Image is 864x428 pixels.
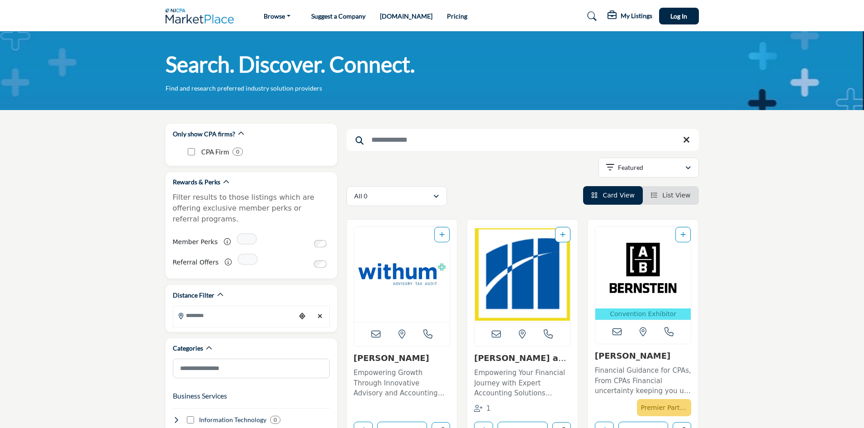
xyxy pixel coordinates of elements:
span: List View [662,192,690,199]
a: View List [651,192,691,199]
a: Browse [257,10,297,23]
a: View Card [591,192,635,199]
p: Empowering Growth Through Innovative Advisory and Accounting Solutions This forward-thinking, tec... [354,368,451,399]
a: Add To List [680,231,686,238]
p: Premier Partner [641,401,688,414]
span: 1 [486,404,491,413]
label: Member Perks [173,234,218,250]
h2: Categories [173,344,203,353]
b: 0 [236,149,239,155]
h3: Magone and Company, PC [474,353,571,363]
a: Search [579,9,603,24]
input: Search Keyword [347,129,699,151]
p: Financial Guidance for CPAs, From CPAs Financial uncertainty keeping you up at night? [PERSON_NAM... [595,365,692,396]
a: [DOMAIN_NAME] [380,12,432,20]
div: Choose your current location [295,307,309,326]
img: Site Logo [166,9,239,24]
input: Select Information Technology checkbox [187,416,194,423]
input: Switch to Member Perks [314,240,327,247]
img: Withum [354,227,450,322]
label: Referral Offers [173,255,219,270]
a: Suggest a Company [311,12,366,20]
h3: Bernstein [595,351,692,361]
a: Financial Guidance for CPAs, From CPAs Financial uncertainty keeping you up at night? [PERSON_NAM... [595,363,692,396]
img: Bernstein [595,227,691,308]
h2: Distance Filter [173,291,214,300]
li: Card View [583,186,643,205]
a: Empowering Growth Through Innovative Advisory and Accounting Solutions This forward-thinking, tec... [354,365,451,399]
p: Filter results to those listings which are offering exclusive member perks or referral programs. [173,192,330,225]
div: Clear search location [313,307,327,326]
div: 0 Results For Information Technology [270,416,280,424]
h3: Withum [354,353,451,363]
button: Log In [659,8,699,24]
h2: Rewards & Perks [173,178,220,187]
span: Log In [670,12,687,20]
input: CPA Firm checkbox [188,148,195,155]
a: Pricing [447,12,467,20]
p: All 0 [354,192,367,201]
h4: Information Technology: Software, cloud services, data management, analytics, automation [199,415,266,424]
div: My Listings [608,11,652,22]
button: Business Services [173,390,227,401]
a: Add To List [560,231,565,238]
input: Switch to Referral Offers [314,260,327,268]
div: Followers [474,404,491,414]
button: All 0 [347,186,447,206]
p: CPA Firm: CPA Firm [201,147,229,157]
li: List View [643,186,699,205]
button: Featured [598,158,699,178]
b: 0 [274,417,277,423]
h5: My Listings [621,12,652,20]
a: Open Listing in new tab [595,227,691,320]
p: Convention Exhibitor [597,309,689,319]
a: Open Listing in new tab [354,227,450,322]
a: Add To List [439,231,445,238]
a: Open Listing in new tab [475,227,570,322]
span: Card View [603,192,634,199]
h2: Only show CPA firms? [173,130,235,139]
img: Magone and Company, PC [475,227,570,322]
p: Featured [618,163,643,172]
input: Search Category [173,359,330,378]
p: Find and research preferred industry solution providers [166,84,322,93]
p: Empowering Your Financial Journey with Expert Accounting Solutions Specializing in accounting ser... [474,368,571,399]
a: [PERSON_NAME] [354,353,429,363]
a: [PERSON_NAME] and Company, ... [474,353,570,373]
h1: Search. Discover. Connect. [166,50,415,78]
input: Search Location [173,307,295,324]
div: 0 Results For CPA Firm [233,148,243,156]
a: [PERSON_NAME] [595,351,670,361]
a: Empowering Your Financial Journey with Expert Accounting Solutions Specializing in accounting ser... [474,365,571,399]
